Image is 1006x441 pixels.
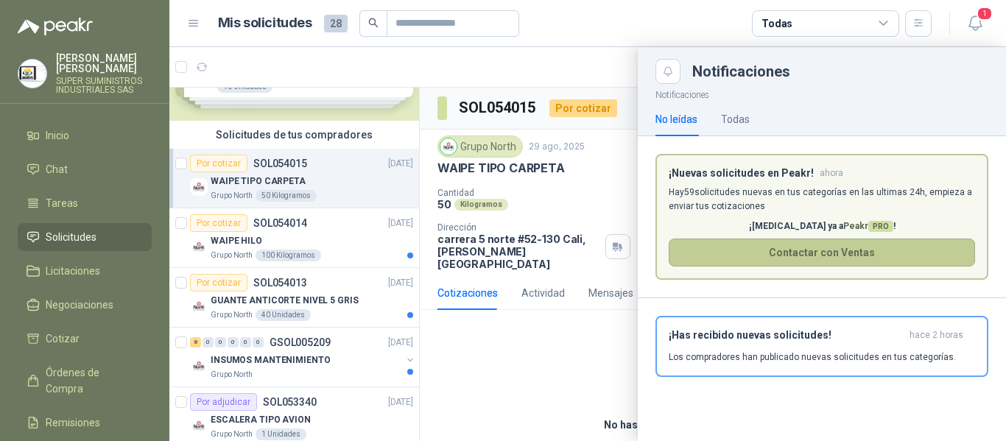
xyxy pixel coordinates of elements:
[18,257,152,285] a: Licitaciones
[46,263,100,279] span: Licitaciones
[324,15,348,32] span: 28
[46,195,78,211] span: Tareas
[638,84,1006,102] p: Notificaciones
[669,186,975,214] p: Hay 59 solicitudes nuevas en tus categorías en las ultimas 24h, empieza a enviar tus cotizaciones
[46,414,100,431] span: Remisiones
[46,297,113,313] span: Negociaciones
[218,13,312,34] h1: Mis solicitudes
[18,155,152,183] a: Chat
[669,219,975,233] p: ¡[MEDICAL_DATA] ya a !
[18,359,152,403] a: Órdenes de Compra
[761,15,792,32] div: Todas
[962,10,988,37] button: 1
[18,325,152,353] a: Cotizar
[18,291,152,319] a: Negociaciones
[56,53,152,74] p: [PERSON_NAME] [PERSON_NAME]
[46,161,68,177] span: Chat
[843,221,893,231] span: Peakr
[669,167,814,180] h3: ¡Nuevas solicitudes en Peakr!
[18,189,152,217] a: Tareas
[721,111,750,127] div: Todas
[655,316,988,377] button: ¡Has recibido nuevas solicitudes!hace 2 horas Los compradores han publicado nuevas solicitudes en...
[655,111,697,127] div: No leídas
[868,221,893,232] span: PRO
[655,59,680,84] button: Close
[18,18,93,35] img: Logo peakr
[820,167,843,180] span: ahora
[368,18,379,28] span: search
[18,60,46,88] img: Company Logo
[910,329,963,342] span: hace 2 horas
[669,350,956,364] p: Los compradores han publicado nuevas solicitudes en tus categorías.
[669,329,904,342] h3: ¡Has recibido nuevas solicitudes!
[46,364,138,397] span: Órdenes de Compra
[46,331,80,347] span: Cotizar
[669,239,975,267] button: Contactar con Ventas
[18,409,152,437] a: Remisiones
[46,229,96,245] span: Solicitudes
[18,223,152,251] a: Solicitudes
[18,121,152,149] a: Inicio
[692,64,988,79] div: Notificaciones
[977,7,993,21] span: 1
[46,127,69,144] span: Inicio
[56,77,152,94] p: SUPER SUMINISTROS INDUSTRIALES SAS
